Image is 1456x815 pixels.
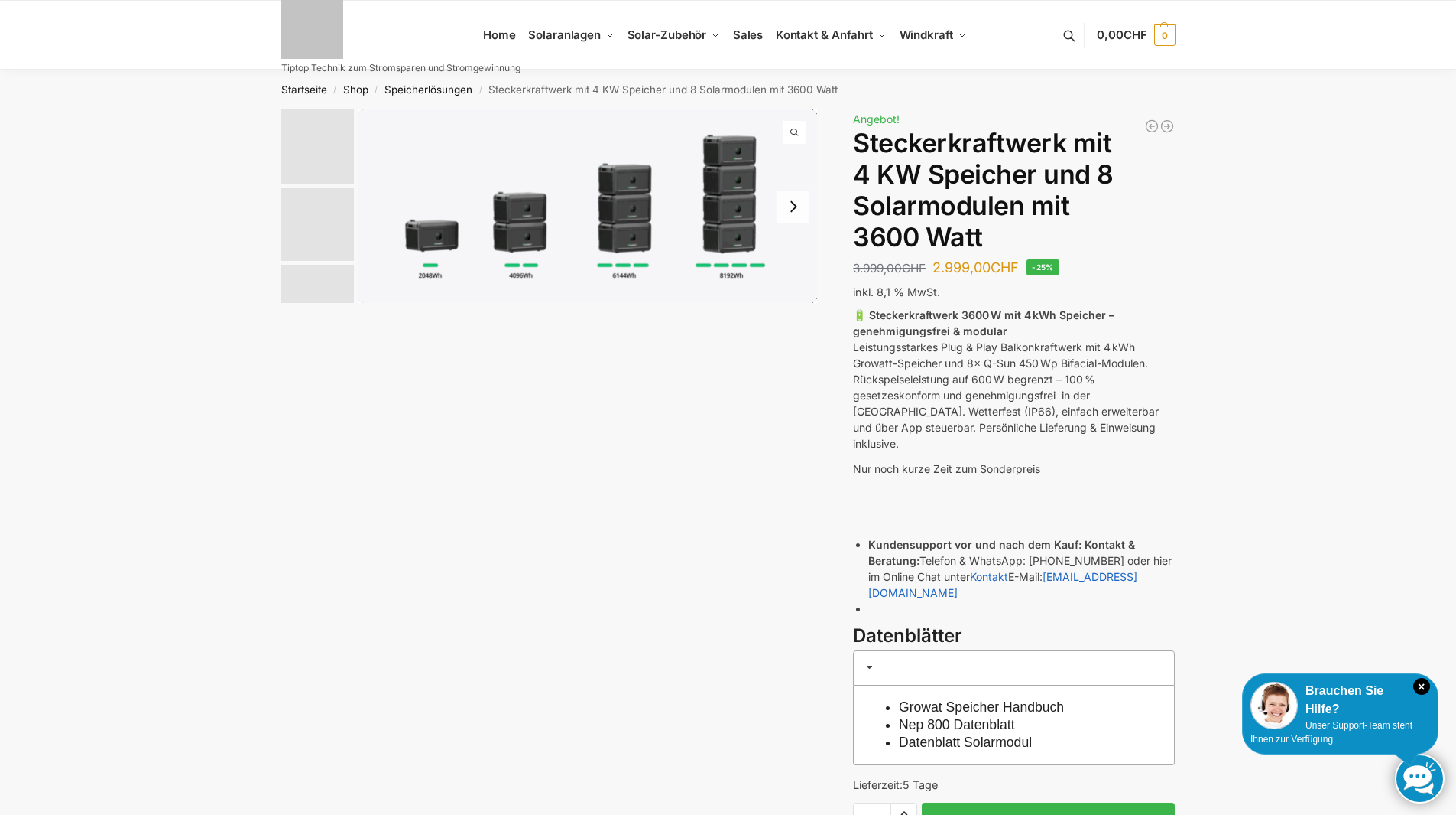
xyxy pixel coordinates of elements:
img: Growatt-NOAH-2000-flexible-erweiterung [281,109,354,184]
a: [EMAIL_ADDRESS][DOMAIN_NAME] [868,570,1137,599]
bdi: 3.999,00 [853,261,926,275]
img: 6 Module bificiaL [281,188,354,261]
a: Solaranlagen [522,1,621,70]
span: 5 Tage [903,778,938,791]
span: Kontakt & Anfahrt [776,28,873,42]
a: Nep 800 Datenblatt [899,717,1015,732]
span: Unser Support-Team steht Ihnen zur Verfügung [1250,720,1412,745]
strong: Kundensupport vor und nach dem Kauf: [868,538,1081,551]
span: / [472,84,488,96]
a: Windkraft [893,1,973,70]
nav: Breadcrumb [254,70,1202,109]
bdi: 2.999,00 [932,259,1019,275]
span: -25% [1026,259,1059,275]
span: Solar-Zubehör [627,28,707,42]
span: Solaranlagen [528,28,601,42]
a: Kontakt & Anfahrt [769,1,893,70]
span: CHF [902,261,926,275]
span: / [368,84,384,96]
a: Shop [343,83,368,96]
strong: Kontakt & Beratung: [868,538,1135,567]
a: Startseite [281,83,327,96]
img: Nep800 [281,265,354,337]
a: Growat Speicher Handbuch [899,699,1064,715]
span: Lieferzeit: [853,778,938,791]
span: Angebot! [853,112,900,126]
p: Tiptop Technik zum Stromsparen und Stromgewinnung [281,64,520,73]
img: Growatt-NOAH-2000-flexible-erweiterung [358,109,818,303]
span: inkl. 8,1 % MwSt. [853,285,940,298]
span: / [327,84,343,96]
span: 0,00 [1097,28,1146,42]
span: CHF [1124,28,1147,42]
li: Telefon & WhatsApp: [PHONE_NUMBER] oder hier im Online Chat unter E-Mail: [868,536,1175,601]
a: 0,00CHF 0 [1097,12,1175,58]
a: Solar-Zubehör [621,1,726,70]
a: Speicherlösungen [384,83,472,96]
a: Sales [726,1,769,70]
span: Sales [733,28,764,42]
h1: Steckerkraftwerk mit 4 KW Speicher und 8 Solarmodulen mit 3600 Watt [853,128,1175,253]
i: Schließen [1413,678,1430,695]
p: Leistungsstarkes Plug & Play Balkonkraftwerk mit 4 kWh Growatt-Speicher und 8× Q-Sun 450 Wp Bifac... [853,307,1175,452]
p: Nur noch kurze Zeit zum Sonderpreis [853,461,1175,477]
a: Balkonkraftwerk 1780 Watt mit 4 KWh Zendure Batteriespeicher Notstrom fähig [1159,119,1175,134]
a: growatt noah 2000 flexible erweiterung scaledgrowatt noah 2000 flexible erweiterung scaled [358,109,818,303]
span: CHF [991,259,1019,275]
strong: 🔋 Steckerkraftwerk 3600 W mit 4 kWh Speicher – genehmigungsfrei & modular [853,308,1114,337]
img: Customer service [1250,682,1298,729]
a: Datenblatt Solarmodul [899,735,1032,750]
h3: Datenblätter [853,623,1175,650]
span: 0 [1154,24,1176,46]
button: Next slide [777,191,809,223]
a: Kontakt [970,570,1008,583]
a: Balkonkraftwerk 890 Watt Solarmodulleistung mit 1kW/h Zendure Speicher [1144,119,1159,134]
div: Brauchen Sie Hilfe? [1250,682,1430,719]
span: Windkraft [900,28,953,42]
